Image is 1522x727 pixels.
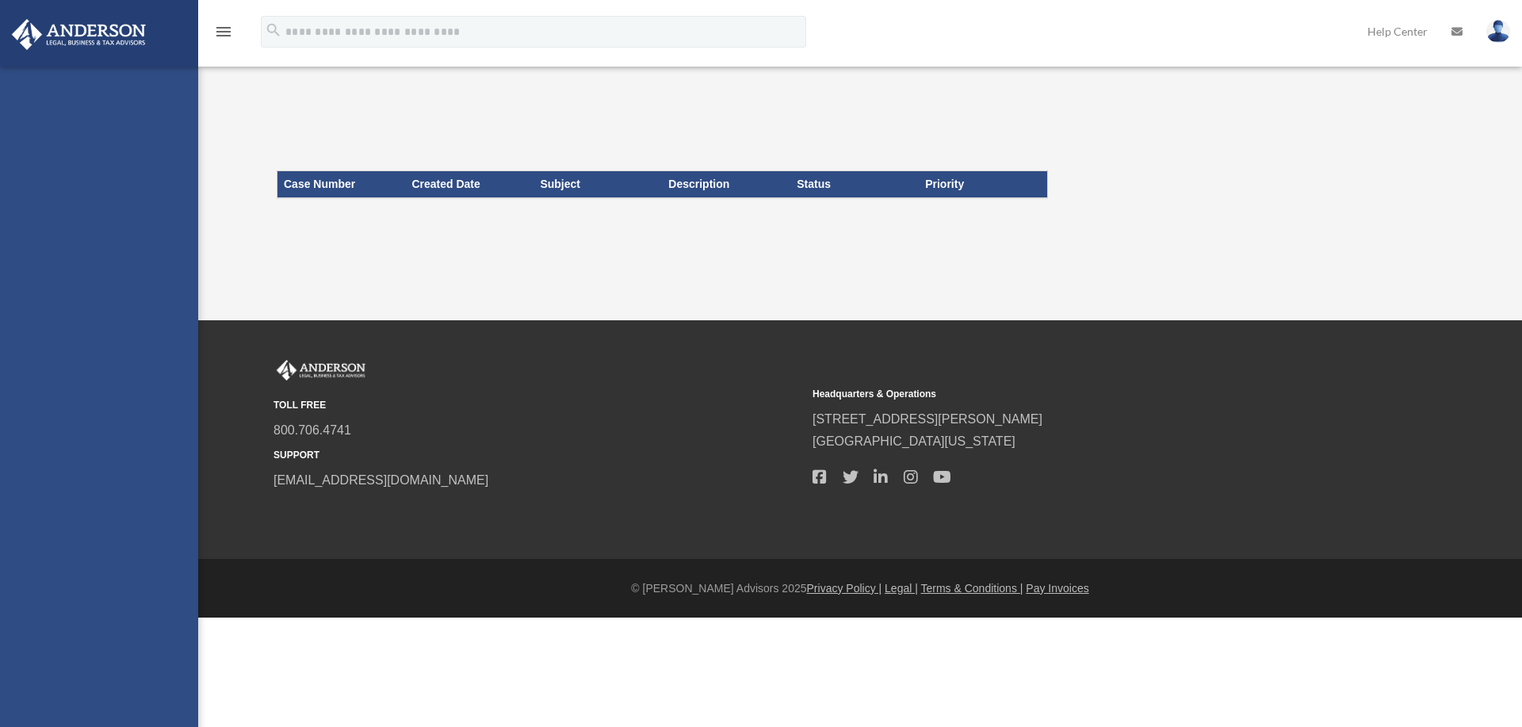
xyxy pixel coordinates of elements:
i: menu [214,22,233,41]
th: Status [790,171,919,198]
img: Anderson Advisors Platinum Portal [7,19,151,50]
a: [EMAIL_ADDRESS][DOMAIN_NAME] [273,473,488,487]
div: © [PERSON_NAME] Advisors 2025 [198,579,1522,599]
small: Headquarters & Operations [813,386,1340,403]
a: Pay Invoices [1026,582,1088,595]
a: [STREET_ADDRESS][PERSON_NAME] [813,412,1042,426]
i: search [265,21,282,39]
a: Privacy Policy | [807,582,882,595]
th: Priority [919,171,1047,198]
th: Subject [533,171,662,198]
a: 800.706.4741 [273,423,351,437]
a: Terms & Conditions | [921,582,1023,595]
a: Legal | [885,582,918,595]
th: Created Date [405,171,533,198]
a: [GEOGRAPHIC_DATA][US_STATE] [813,434,1015,448]
a: menu [214,28,233,41]
small: TOLL FREE [273,397,801,414]
th: Description [662,171,790,198]
img: Anderson Advisors Platinum Portal [273,360,369,381]
th: Case Number [277,171,406,198]
small: SUPPORT [273,447,801,464]
img: User Pic [1486,20,1510,43]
